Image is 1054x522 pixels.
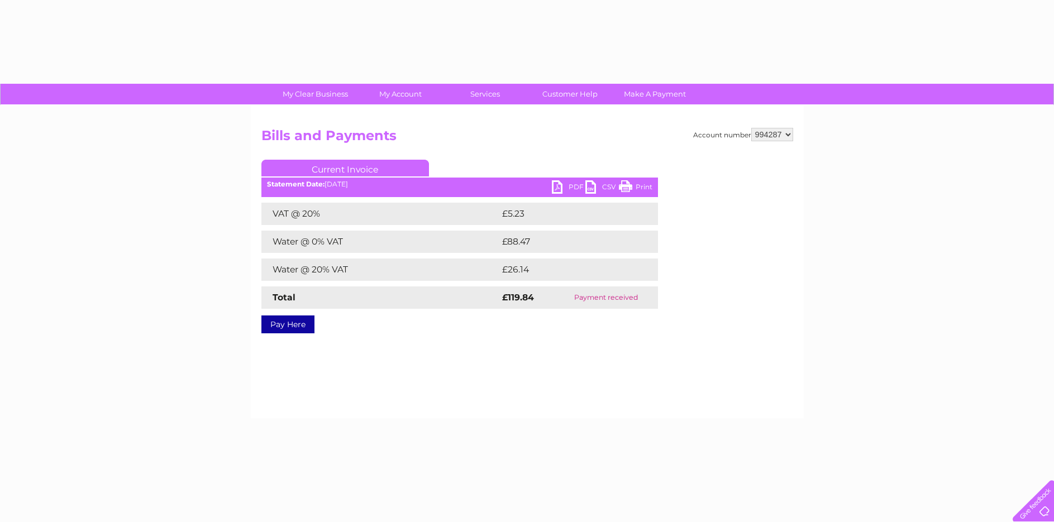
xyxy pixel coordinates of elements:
[261,128,793,149] h2: Bills and Payments
[269,84,361,104] a: My Clear Business
[499,258,635,281] td: £26.14
[693,128,793,141] div: Account number
[552,180,585,197] a: PDF
[261,160,429,176] a: Current Invoice
[502,292,534,303] strong: £119.84
[439,84,531,104] a: Services
[499,231,635,253] td: £88.47
[261,315,314,333] a: Pay Here
[267,180,325,188] b: Statement Date:
[619,180,652,197] a: Print
[261,258,499,281] td: Water @ 20% VAT
[261,203,499,225] td: VAT @ 20%
[499,203,632,225] td: £5.23
[609,84,701,104] a: Make A Payment
[524,84,616,104] a: Customer Help
[261,231,499,253] td: Water @ 0% VAT
[585,180,619,197] a: CSV
[354,84,446,104] a: My Account
[555,286,657,309] td: Payment received
[273,292,295,303] strong: Total
[261,180,658,188] div: [DATE]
